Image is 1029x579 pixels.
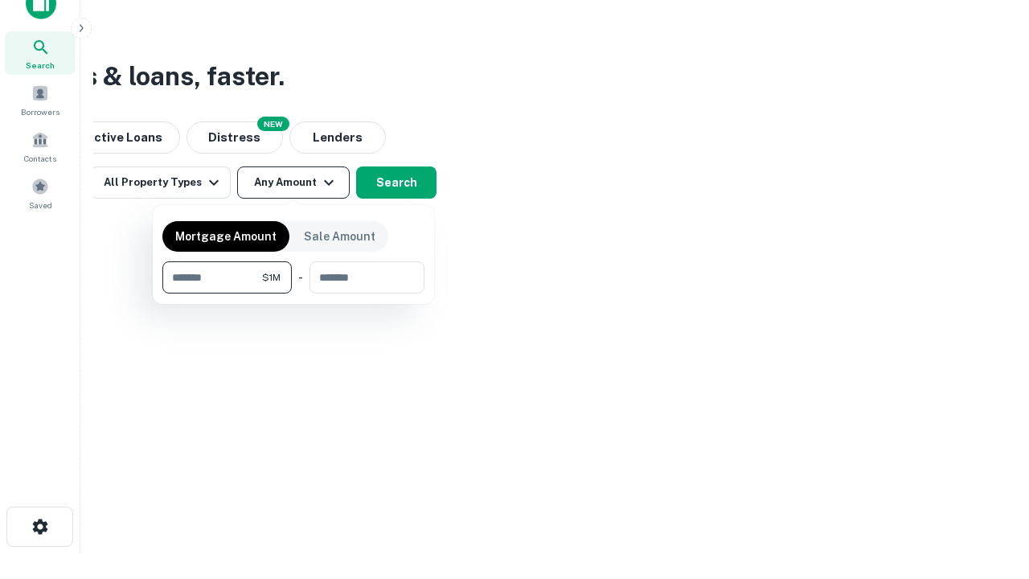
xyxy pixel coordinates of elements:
iframe: Chat Widget [949,450,1029,528]
p: Sale Amount [304,228,375,245]
span: $1M [262,270,281,285]
p: Mortgage Amount [175,228,277,245]
div: - [298,261,303,294]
